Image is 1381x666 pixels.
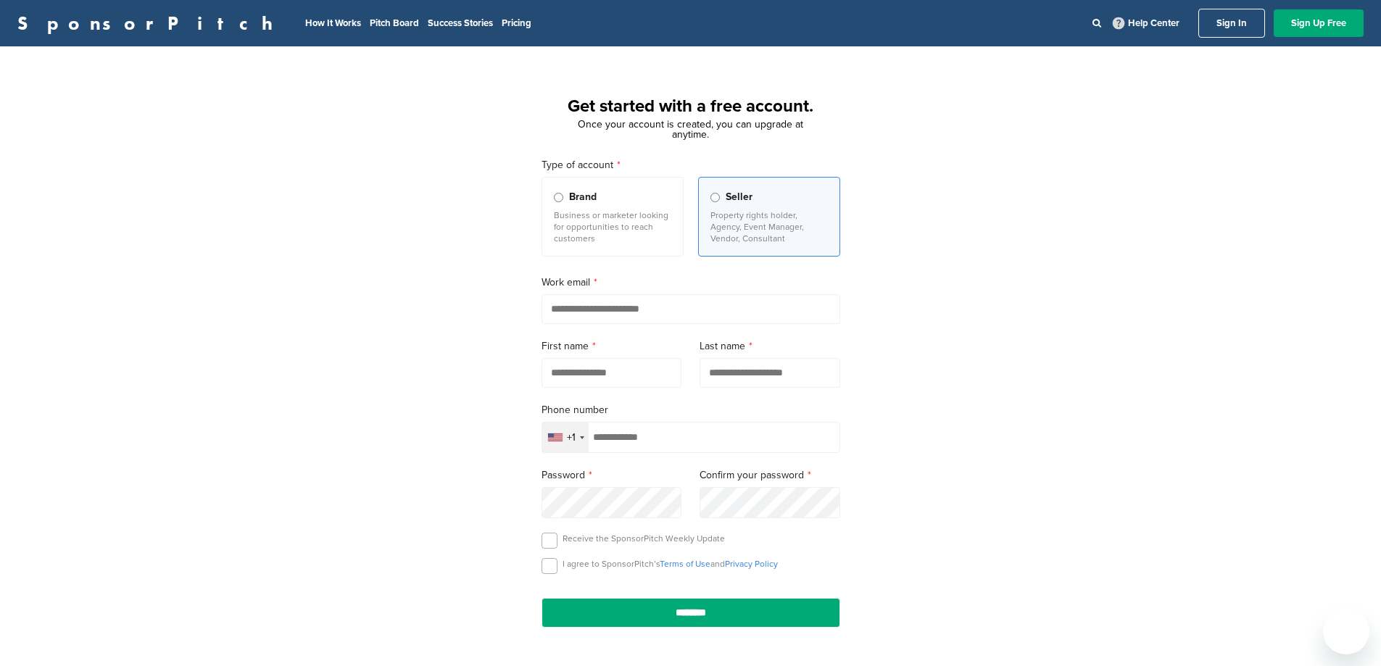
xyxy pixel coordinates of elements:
p: Receive the SponsorPitch Weekly Update [563,533,725,544]
label: Phone number [542,402,840,418]
a: Sign In [1198,9,1265,38]
a: Privacy Policy [725,559,778,569]
span: Seller [726,189,752,205]
a: SponsorPitch [17,14,282,33]
p: I agree to SponsorPitch’s and [563,558,778,570]
a: Terms of Use [660,559,710,569]
label: Type of account [542,157,840,173]
label: First name [542,338,682,354]
p: Property rights holder, Agency, Event Manager, Vendor, Consultant [710,209,828,244]
p: Business or marketer looking for opportunities to reach customers [554,209,671,244]
input: Brand Business or marketer looking for opportunities to reach customers [554,193,563,202]
input: Seller Property rights holder, Agency, Event Manager, Vendor, Consultant [710,193,720,202]
label: Confirm your password [700,467,840,483]
a: How It Works [305,17,361,29]
a: Pitch Board [370,17,419,29]
h1: Get started with a free account. [524,93,858,120]
a: Pricing [502,17,531,29]
label: Password [542,467,682,483]
iframe: Button to launch messaging window [1323,608,1369,654]
a: Help Center [1110,14,1182,32]
a: Success Stories [428,17,493,29]
div: +1 [567,433,576,443]
div: Selected country [542,423,589,452]
label: Work email [542,275,840,291]
a: Sign Up Free [1274,9,1364,37]
label: Last name [700,338,840,354]
span: Once your account is created, you can upgrade at anytime. [578,118,803,141]
span: Brand [569,189,597,205]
